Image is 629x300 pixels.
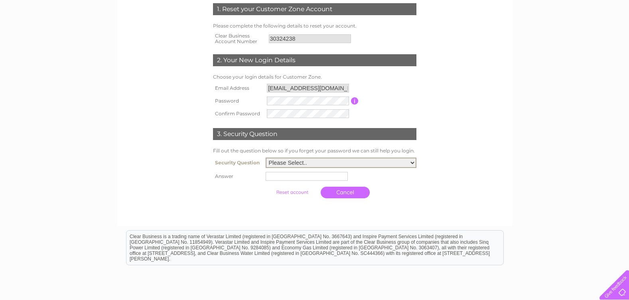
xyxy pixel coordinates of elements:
[211,107,265,120] th: Confirm Password
[351,97,359,105] input: Information
[213,54,416,66] div: 2. Your New Login Details
[211,21,418,31] td: Please complete the following details to reset your account.
[213,128,416,140] div: 3. Security Question
[211,156,264,170] th: Security Question
[211,146,418,156] td: Fill out the question below so if you forget your password we can still help you login.
[479,4,534,14] a: 0333 014 3131
[126,4,503,39] div: Clear Business is a trading name of Verastar Limited (registered in [GEOGRAPHIC_DATA] No. 3667643...
[211,95,265,107] th: Password
[537,34,555,40] a: Energy
[213,3,416,15] div: 1. Reset your Customer Zone Account
[211,82,265,95] th: Email Address
[321,187,370,198] a: Cancel
[211,31,267,47] th: Clear Business Account Number
[211,72,418,82] td: Choose your login details for Customer Zone.
[268,187,317,198] input: Submit
[22,21,63,45] img: logo.png
[211,170,264,183] th: Answer
[588,34,600,40] a: Blog
[517,34,532,40] a: Water
[605,34,624,40] a: Contact
[560,34,584,40] a: Telecoms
